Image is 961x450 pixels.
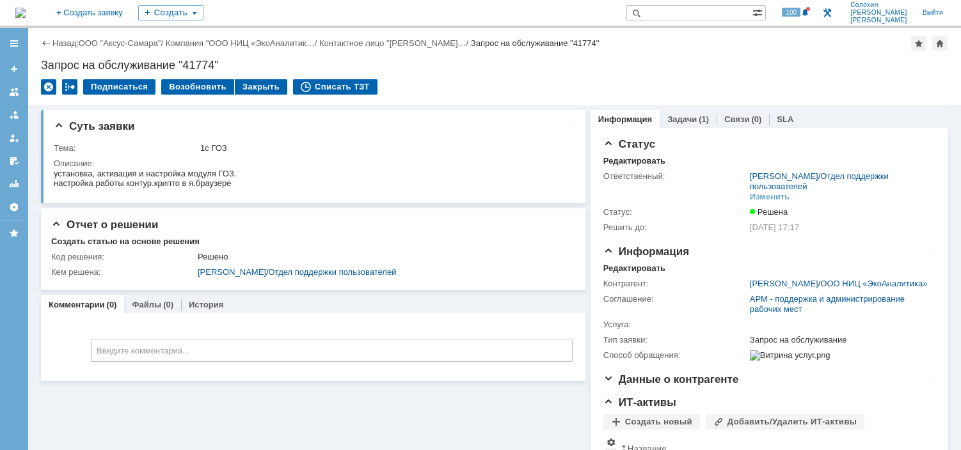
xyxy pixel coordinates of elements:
span: [PERSON_NAME] [850,9,907,17]
a: Компания "ООО НИЦ «ЭкоАналитик… [166,38,315,48]
div: На всю страницу [565,120,575,130]
div: (0) [751,114,761,124]
div: На всю страницу [565,219,575,229]
div: На всю страницу [925,373,935,384]
div: (0) [107,300,117,309]
div: Сделать домашней страницей [932,36,948,51]
span: Суть заявки [54,120,134,132]
div: Решить до: [603,222,747,233]
div: На всю страницу [925,138,935,148]
a: Отдел поддержки пользователей [750,171,889,191]
a: Файлы [132,300,161,309]
div: Кем решена: [51,267,195,277]
span: [PERSON_NAME] [850,17,907,24]
div: На всю страницу [925,396,935,407]
div: Код решения: [51,252,195,262]
div: Тема: [54,143,198,153]
a: Задачи [667,114,697,124]
a: SLA [777,114,793,124]
div: Удалить [41,79,56,95]
div: Способ обращения: [603,350,747,361]
div: / [750,279,928,289]
div: Запрос на обслуживание [750,335,930,345]
a: Настройки [4,197,24,217]
a: Мои заявки [4,128,24,148]
span: Статус [603,138,655,150]
span: Информация [603,245,689,258]
span: 100 [782,8,800,17]
div: Запрос на обслуживание "41774" [41,59,948,72]
img: Витрина услуг.png [750,350,830,361]
a: [PERSON_NAME] [750,279,818,288]
div: Тип заявки: [603,335,747,345]
div: / [166,38,319,48]
a: История [189,300,223,309]
a: [PERSON_NAME] [198,267,266,277]
a: Отчеты [4,174,24,194]
a: Перейти на домашнюю страницу [15,8,26,18]
span: ИТ-активы [603,396,676,408]
div: / [79,38,166,48]
div: Услуга: [603,320,747,330]
div: На всю страницу [562,323,573,334]
div: Решено [198,252,568,262]
span: Решена [750,207,788,217]
div: Редактировать [603,156,665,166]
div: Создать статью на основе решения [51,237,200,247]
a: Перейти в интерфейс администратора [820,5,835,20]
div: / [319,38,471,48]
a: Информация [598,114,652,124]
div: (0) [163,300,173,309]
a: ООО НИЦ «ЭкоАналитика» [820,279,927,288]
div: | [76,38,78,47]
span: Отчет о решении [51,219,158,231]
a: АРМ - поддержка и администрирование рабочих мест [750,294,905,314]
div: Контрагент: [603,279,747,289]
div: Описание: [54,159,570,169]
a: Заявки на командах [4,82,24,102]
div: Запрос на обслуживание "41774" [471,38,600,48]
div: На всю страницу [925,245,935,256]
a: Заявки в моей ответственности [4,105,24,125]
div: Создать [138,5,203,20]
div: Изменить [750,192,790,202]
a: Комментарии [49,300,105,309]
div: (1) [699,114,709,124]
div: Добавить в избранное [911,36,926,51]
a: Создать заявку [4,59,24,79]
div: Работа с массовостью [62,79,77,95]
span: Солохин [850,1,907,9]
a: Мои согласования [4,151,24,171]
div: Ответственный: [603,171,747,182]
div: / [750,171,930,192]
div: Соглашение: [603,294,747,304]
a: [PERSON_NAME] [750,171,818,181]
div: 1с ГОЗ [200,143,568,153]
span: Данные о контрагенте [603,373,739,385]
div: / [198,267,568,277]
div: Редактировать [603,263,665,274]
span: Расширенный поиск [752,6,765,18]
img: logo [15,8,26,18]
div: Статус: [603,207,747,217]
a: ООО "Аксус-Самара" [79,38,161,48]
a: Назад [52,38,76,48]
a: Связи [724,114,749,124]
a: Контактное лицо "[PERSON_NAME]… [319,38,466,48]
span: Настройки [606,437,616,447]
a: Отдел поддержки пользователей [269,267,397,277]
span: [DATE] 17:17 [750,222,799,232]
